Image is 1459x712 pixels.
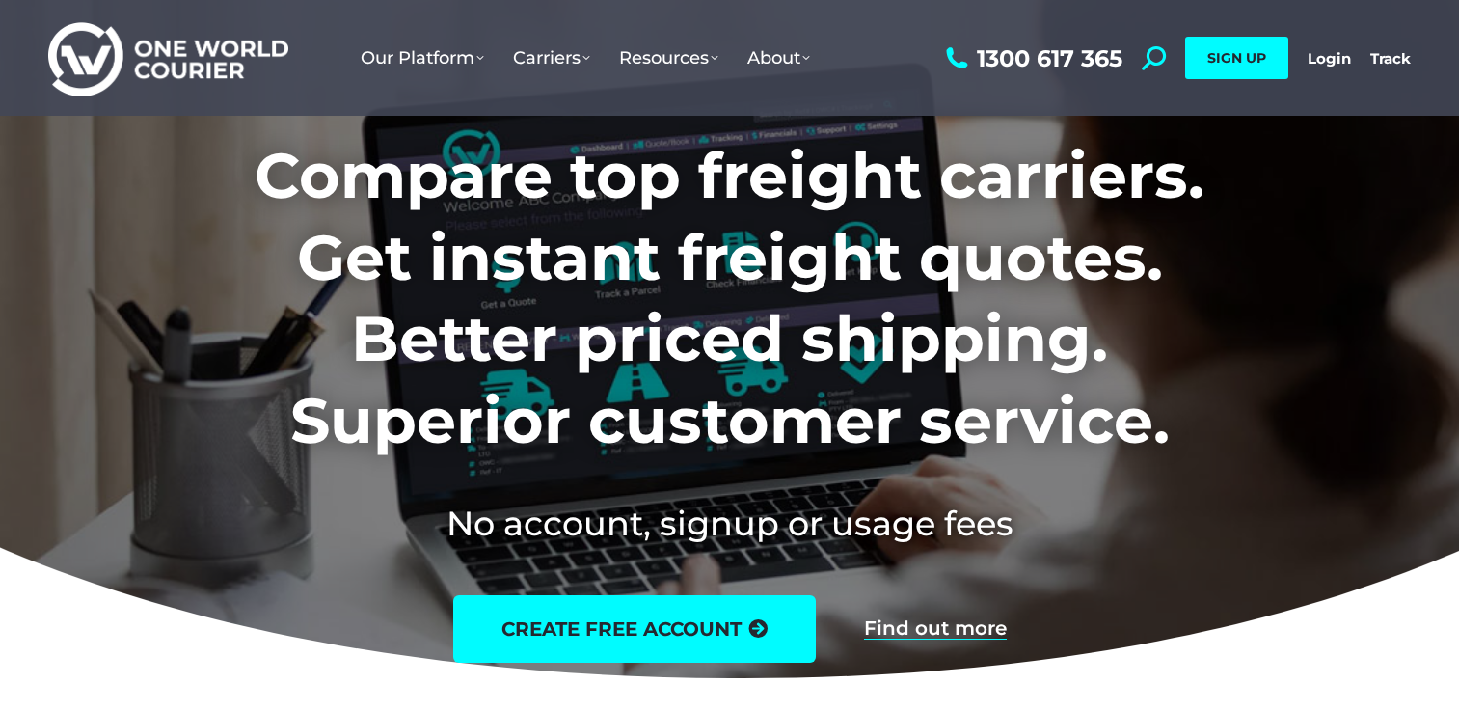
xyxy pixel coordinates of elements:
[1207,49,1266,67] span: SIGN UP
[1370,49,1411,68] a: Track
[513,47,590,68] span: Carriers
[346,28,499,88] a: Our Platform
[1185,37,1288,79] a: SIGN UP
[127,500,1332,547] h2: No account, signup or usage fees
[733,28,824,88] a: About
[864,618,1007,640] a: Find out more
[747,47,810,68] span: About
[1308,49,1351,68] a: Login
[605,28,733,88] a: Resources
[453,595,816,663] a: create free account
[48,19,288,97] img: One World Courier
[361,47,484,68] span: Our Platform
[941,46,1122,70] a: 1300 617 365
[127,135,1332,461] h1: Compare top freight carriers. Get instant freight quotes. Better priced shipping. Superior custom...
[619,47,718,68] span: Resources
[499,28,605,88] a: Carriers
